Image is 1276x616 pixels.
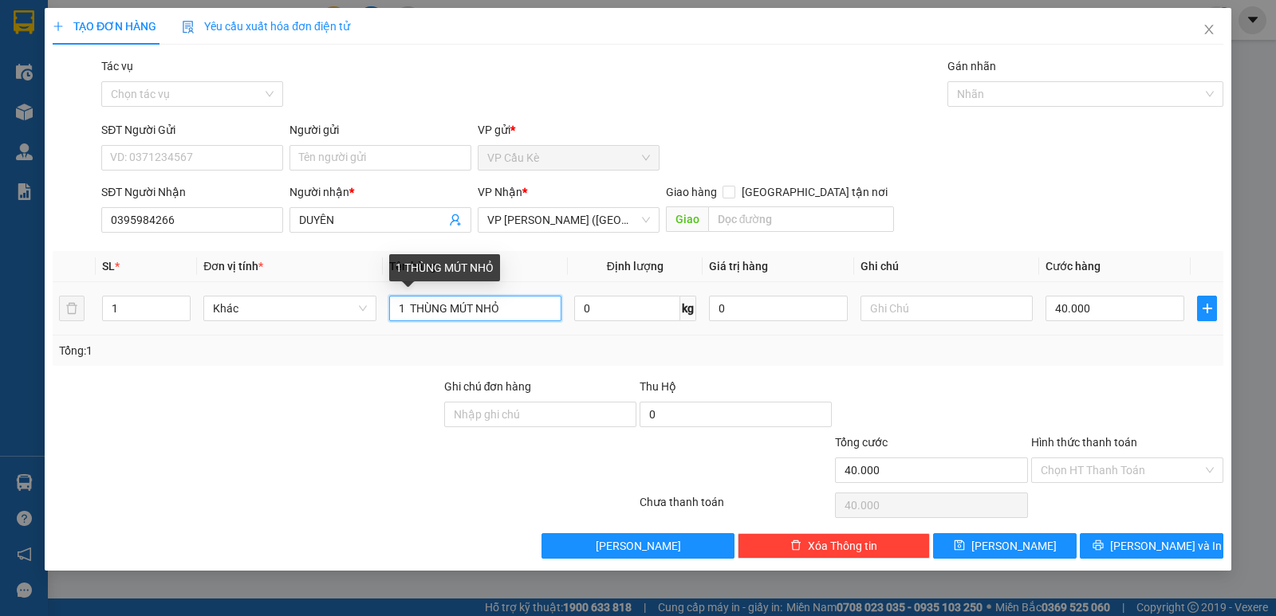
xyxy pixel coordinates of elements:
[101,183,283,201] div: SĐT Người Nhận
[607,260,664,273] span: Định lượng
[1080,533,1223,559] button: printer[PERSON_NAME] và In
[666,206,708,232] span: Giao
[1198,302,1216,315] span: plus
[709,296,848,321] input: 0
[389,254,500,281] div: 1 THÙNG MÚT NHỎ
[478,121,660,139] div: VP gửi
[213,296,366,320] span: Khác
[449,214,462,226] span: user-add
[638,493,833,521] div: Chưa thanh toán
[680,296,696,321] span: kg
[1197,296,1217,321] button: plus
[59,342,494,359] div: Tổng: 1
[971,537,1057,555] span: [PERSON_NAME]
[182,21,195,33] img: icon
[854,251,1039,282] th: Ghi chú
[444,402,636,427] input: Ghi chú đơn hàng
[709,260,768,273] span: Giá trị hàng
[1031,436,1137,449] label: Hình thức thanh toán
[1203,23,1215,36] span: close
[738,533,930,559] button: deleteXóa Thông tin
[102,260,115,273] span: SL
[947,60,996,73] label: Gán nhãn
[487,146,650,170] span: VP Cầu Kè
[666,186,717,198] span: Giao hàng
[182,20,350,33] span: Yêu cầu xuất hóa đơn điện tử
[933,533,1077,559] button: save[PERSON_NAME]
[444,380,532,393] label: Ghi chú đơn hàng
[389,296,561,321] input: VD: Bàn, Ghế
[478,186,522,198] span: VP Nhận
[101,60,133,73] label: Tác vụ
[735,183,894,201] span: [GEOGRAPHIC_DATA] tận nơi
[289,183,471,201] div: Người nhận
[289,121,471,139] div: Người gửi
[59,296,85,321] button: delete
[1187,8,1231,53] button: Close
[542,533,734,559] button: [PERSON_NAME]
[640,380,676,393] span: Thu Hộ
[1093,539,1104,552] span: printer
[53,21,64,32] span: plus
[487,208,650,232] span: VP Trần Phú (Hàng)
[1110,537,1222,555] span: [PERSON_NAME] và In
[203,260,263,273] span: Đơn vị tính
[835,436,888,449] span: Tổng cước
[808,537,877,555] span: Xóa Thông tin
[954,539,965,552] span: save
[708,206,895,232] input: Dọc đường
[1046,260,1101,273] span: Cước hàng
[790,539,801,552] span: delete
[596,537,681,555] span: [PERSON_NAME]
[861,296,1033,321] input: Ghi Chú
[101,121,283,139] div: SĐT Người Gửi
[53,20,156,33] span: TẠO ĐƠN HÀNG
